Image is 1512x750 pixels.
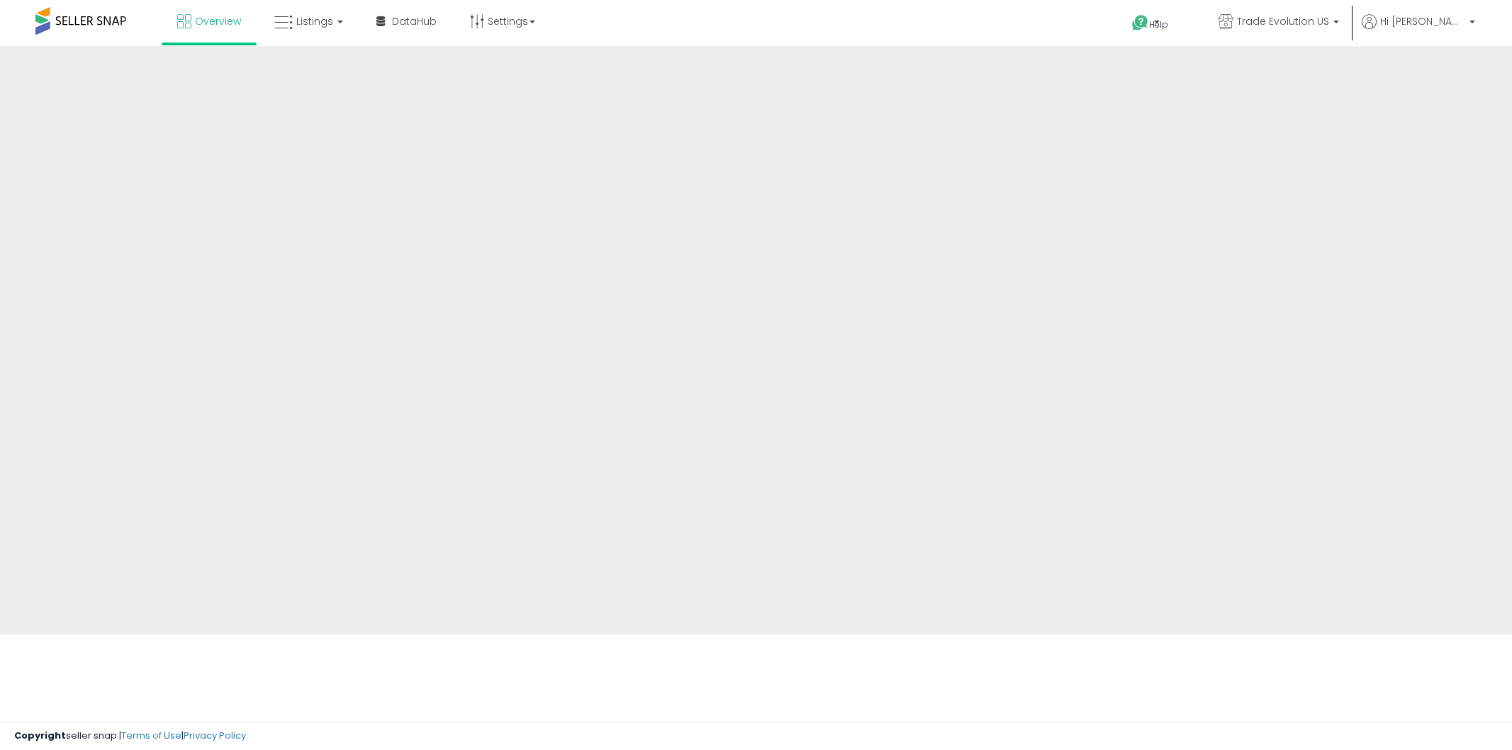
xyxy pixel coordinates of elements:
[1149,18,1168,30] span: Help
[1121,4,1196,46] a: Help
[392,14,437,28] span: DataHub
[1237,14,1329,28] span: Trade Evolution US
[1362,14,1475,46] a: Hi [PERSON_NAME]
[296,14,333,28] span: Listings
[195,14,241,28] span: Overview
[1131,14,1149,32] i: Get Help
[1380,14,1465,28] span: Hi [PERSON_NAME]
